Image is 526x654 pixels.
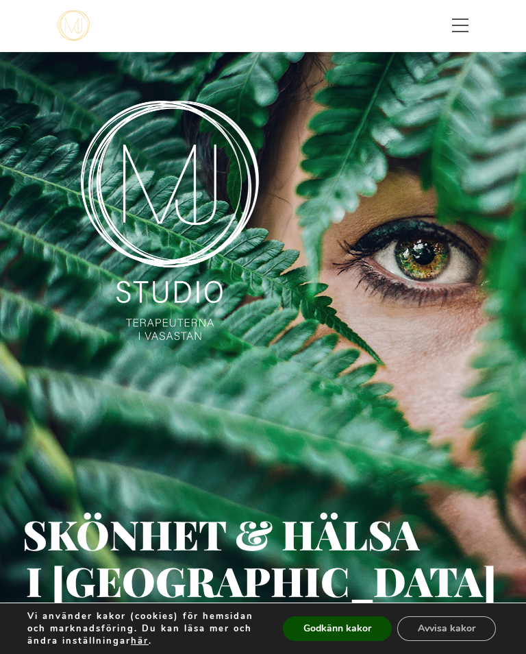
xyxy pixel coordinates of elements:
[452,25,468,26] span: Toggle menu
[27,610,264,647] p: Vi använder kakor (cookies) för hemsidan och marknadsföring. Du kan läsa mer och ändra inställnin...
[58,10,90,41] img: mjstudio
[397,616,496,641] button: Avvisa kakor
[131,635,149,647] button: här
[23,526,398,542] div: Skönhet & hälsa
[26,573,250,592] div: i [GEOGRAPHIC_DATA]
[58,10,90,41] a: mjstudio mjstudio mjstudio
[283,616,392,641] button: Godkänn kakor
